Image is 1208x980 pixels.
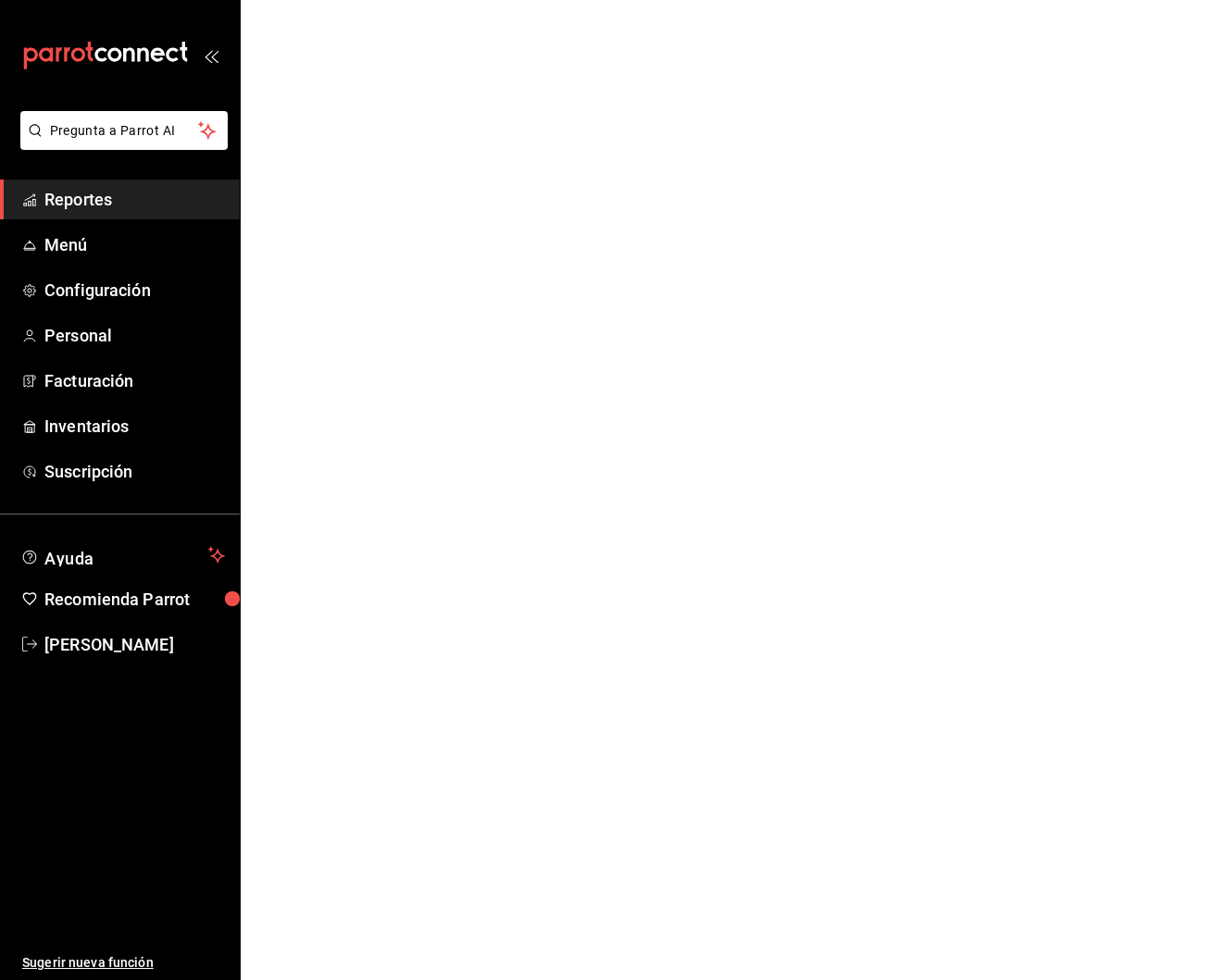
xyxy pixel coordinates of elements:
span: Facturación [44,368,225,393]
span: Sugerir nueva función [22,953,225,973]
span: Personal [44,323,225,348]
span: Recomienda Parrot [44,587,225,612]
button: open_drawer_menu [204,48,218,63]
span: Ayuda [44,544,201,566]
span: Configuración [44,278,225,303]
span: Suscripción [44,459,225,484]
span: Menú [44,232,225,257]
span: Reportes [44,187,225,212]
button: Pregunta a Parrot AI [20,111,228,150]
span: Pregunta a Parrot AI [50,121,199,141]
span: Inventarios [44,414,225,439]
span: [PERSON_NAME] [44,632,225,657]
a: Pregunta a Parrot AI [13,134,228,154]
